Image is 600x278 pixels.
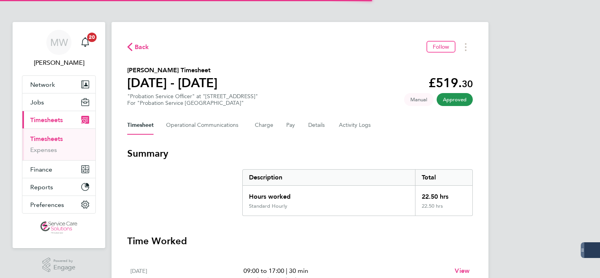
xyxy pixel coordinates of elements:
[22,93,95,111] button: Jobs
[22,58,96,68] span: Mark White
[30,201,64,208] span: Preferences
[455,267,470,274] span: View
[437,93,473,106] span: This timesheet has been approved.
[415,170,472,185] div: Total
[22,178,95,196] button: Reports
[53,258,75,264] span: Powered by
[286,116,296,135] button: Pay
[22,128,95,160] div: Timesheets
[243,186,415,203] div: Hours worked
[289,267,308,274] span: 30 min
[459,41,473,53] button: Timesheets Menu
[404,93,434,106] span: This timesheet was manually created.
[127,93,258,106] div: "Probation Service Officer" at "[STREET_ADDRESS]"
[339,116,372,135] button: Activity Logs
[127,147,473,160] h3: Summary
[40,221,77,234] img: servicecare-logo-retina.png
[415,186,472,203] div: 22.50 hrs
[455,266,470,276] a: View
[22,30,96,68] a: MW[PERSON_NAME]
[77,30,93,55] a: 20
[127,75,218,91] h1: [DATE] - [DATE]
[255,116,274,135] button: Charge
[30,81,55,88] span: Network
[428,75,473,90] app-decimal: £519.
[30,146,57,154] a: Expenses
[243,267,284,274] span: 09:00 to 17:00
[462,78,473,90] span: 30
[53,264,75,271] span: Engage
[13,22,105,248] nav: Main navigation
[243,170,415,185] div: Description
[22,161,95,178] button: Finance
[22,221,96,234] a: Go to home page
[30,99,44,106] span: Jobs
[30,166,52,173] span: Finance
[22,196,95,213] button: Preferences
[426,41,455,53] button: Follow
[242,169,473,216] div: Summary
[127,235,473,247] h3: Time Worked
[127,42,149,52] button: Back
[166,116,242,135] button: Operational Communications
[30,116,63,124] span: Timesheets
[87,33,97,42] span: 20
[127,100,258,106] div: For "Probation Service [GEOGRAPHIC_DATA]"
[22,76,95,93] button: Network
[127,66,218,75] h2: [PERSON_NAME] Timesheet
[415,203,472,216] div: 22.50 hrs
[308,116,326,135] button: Details
[249,203,287,209] div: Standard Hourly
[30,135,63,143] a: Timesheets
[135,42,149,52] span: Back
[42,258,76,273] a: Powered byEngage
[433,43,449,50] span: Follow
[50,37,68,48] span: MW
[30,183,53,191] span: Reports
[22,111,95,128] button: Timesheets
[127,116,154,135] button: Timesheet
[286,267,287,274] span: |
